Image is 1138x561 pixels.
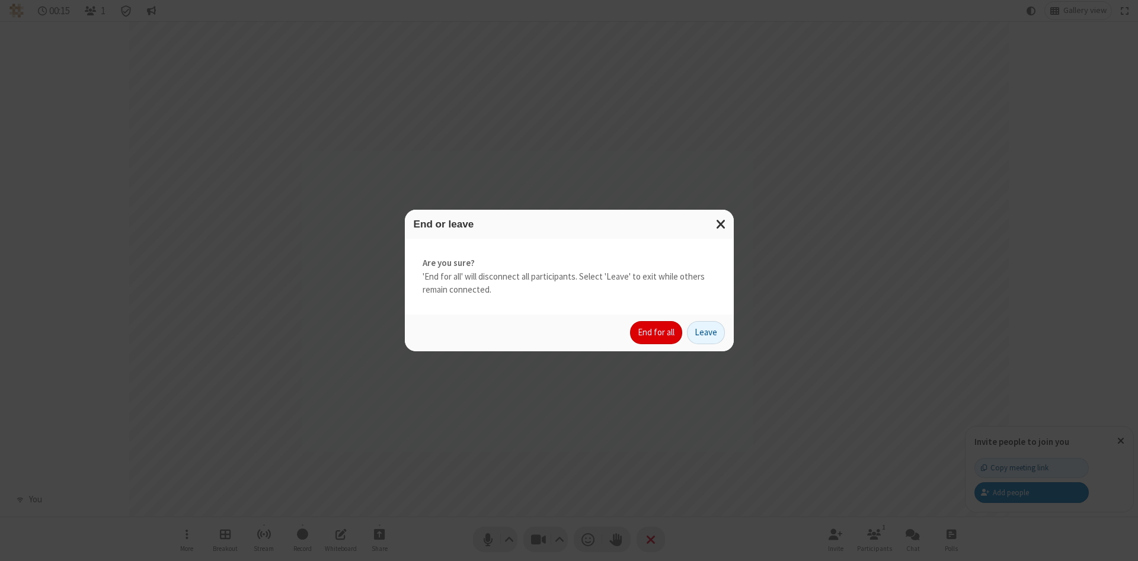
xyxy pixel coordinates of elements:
h3: End or leave [414,219,725,230]
button: Close modal [709,210,734,239]
strong: Are you sure? [423,257,716,270]
button: Leave [687,321,725,345]
div: 'End for all' will disconnect all participants. Select 'Leave' to exit while others remain connec... [405,239,734,315]
button: End for all [630,321,682,345]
